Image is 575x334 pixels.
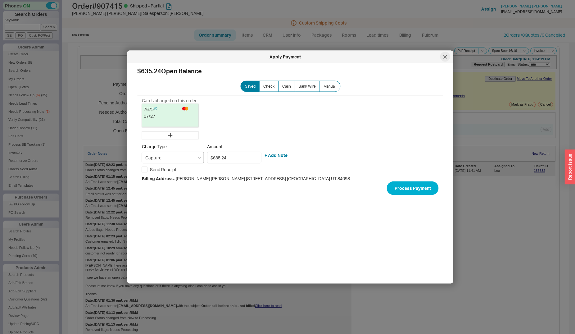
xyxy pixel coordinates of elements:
[207,152,261,163] input: Amount
[142,144,167,149] span: Charge Type
[245,84,256,89] span: Saved
[144,105,179,113] div: 7675
[130,54,440,60] div: Apply Payment
[198,157,201,159] svg: open menu
[282,84,291,89] span: Cash
[142,176,175,181] span: Billing Address:
[142,98,439,104] div: Cards charged on this order
[142,152,204,163] input: Select...
[150,167,176,173] span: Send Receipt
[324,84,336,89] span: Manual
[207,144,261,149] span: Amount
[395,185,431,192] span: Process Payment
[387,181,439,195] button: Process Payment
[265,152,287,158] button: + Add Note
[137,68,443,74] h2: $635.24 Open Balance
[263,84,274,89] span: Check
[144,113,197,119] div: 07 / 27
[142,175,439,181] div: [PERSON_NAME] [PERSON_NAME] [STREET_ADDRESS] [GEOGRAPHIC_DATA] UT 84098
[142,167,147,172] input: Send Receipt
[299,84,316,89] span: Bank Wire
